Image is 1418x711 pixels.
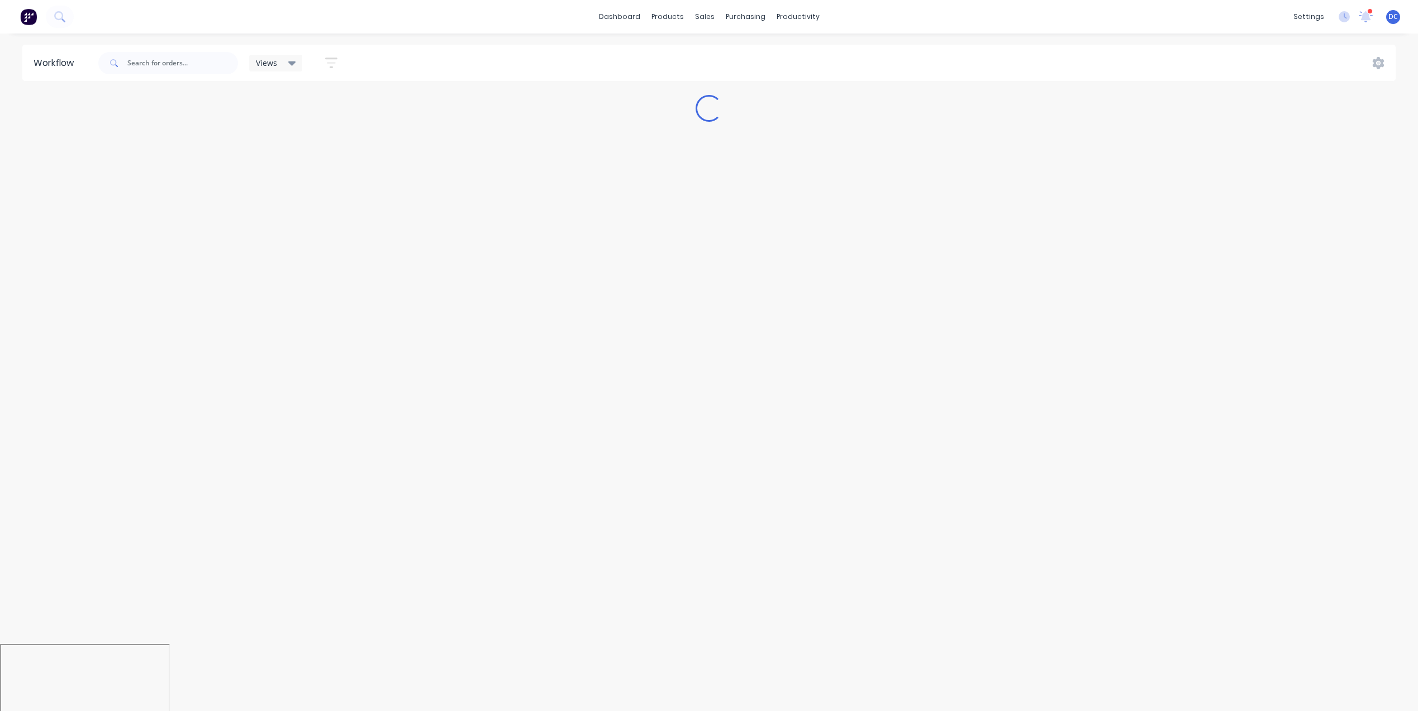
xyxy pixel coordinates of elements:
div: purchasing [720,8,771,25]
div: productivity [771,8,825,25]
img: Factory [20,8,37,25]
input: Search for orders... [127,52,238,74]
a: dashboard [593,8,646,25]
div: products [646,8,689,25]
span: Views [256,57,277,69]
div: settings [1288,8,1330,25]
div: Workflow [34,56,79,70]
div: sales [689,8,720,25]
span: DC [1388,12,1398,22]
